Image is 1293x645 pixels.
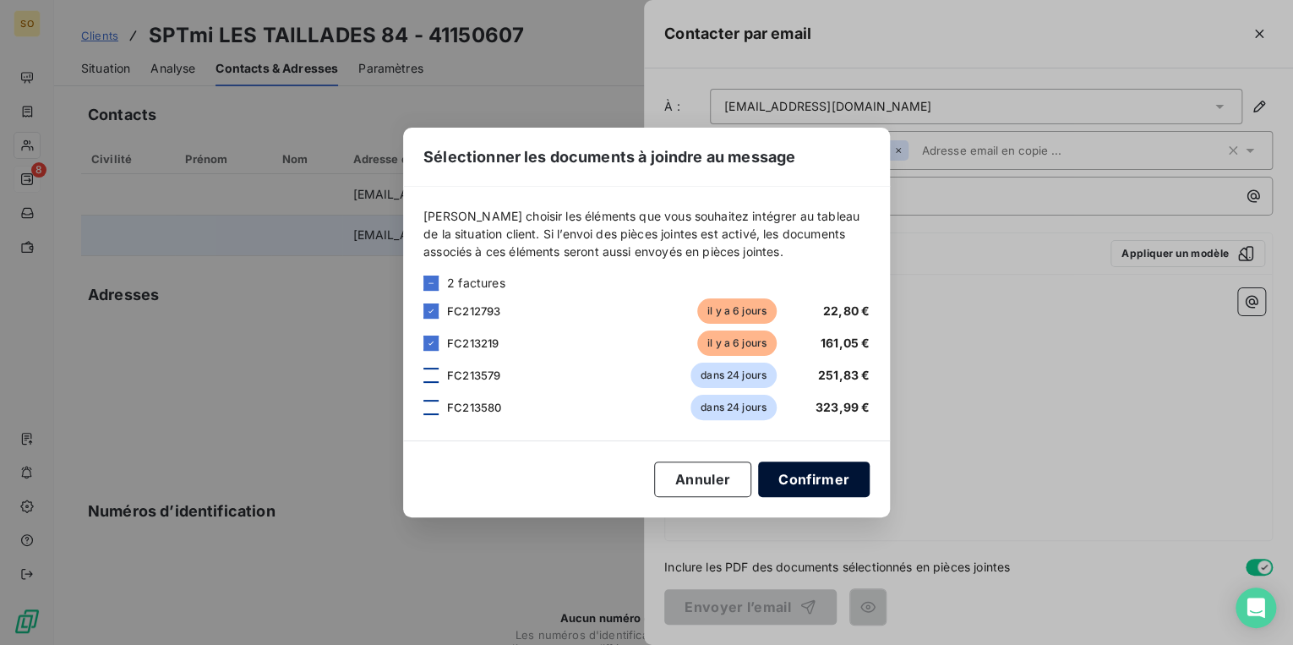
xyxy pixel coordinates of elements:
div: Open Intercom Messenger [1236,588,1276,628]
span: il y a 6 jours [697,331,777,356]
span: Sélectionner les documents à joindre au message [423,145,795,168]
span: dans 24 jours [690,395,777,420]
span: 323,99 € [816,400,870,414]
span: [PERSON_NAME] choisir les éléments que vous souhaitez intégrer au tableau de la situation client.... [423,207,870,260]
button: Confirmer [758,462,870,497]
span: FC212793 [447,304,500,318]
span: 251,83 € [818,368,870,382]
span: FC213580 [447,401,501,414]
span: FC213579 [447,369,500,382]
span: dans 24 jours [690,363,777,388]
button: Annuler [654,462,751,497]
span: 2 factures [447,274,505,292]
span: 22,80 € [823,303,870,318]
span: il y a 6 jours [697,298,777,324]
span: 161,05 € [821,336,870,350]
span: FC213219 [447,336,499,350]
